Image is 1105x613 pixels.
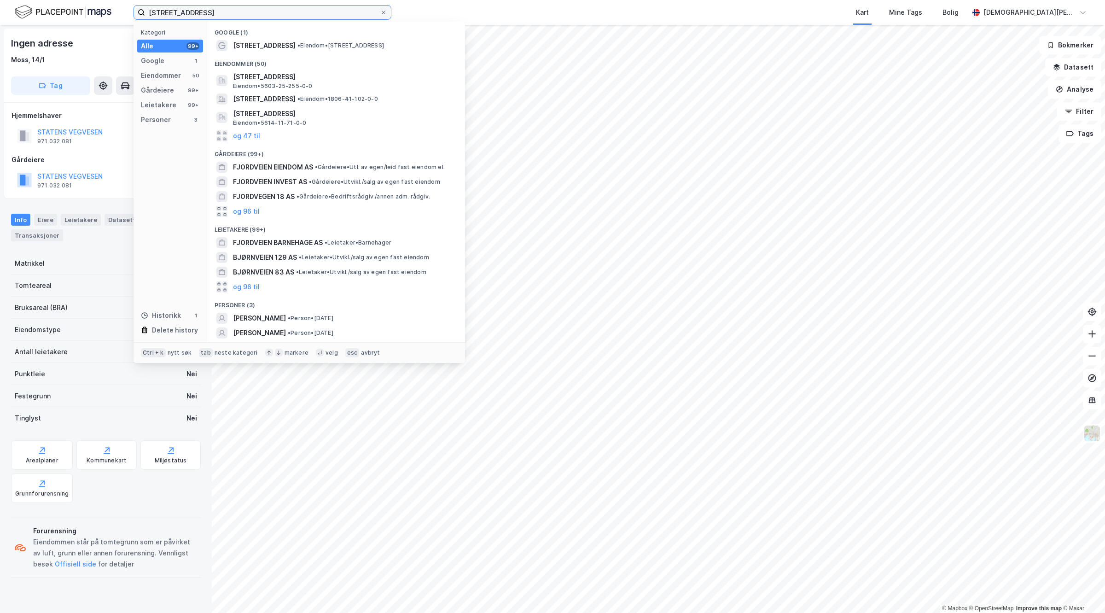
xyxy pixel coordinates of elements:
[325,239,391,246] span: Leietaker • Barnehager
[233,93,296,105] span: [STREET_ADDRESS]
[15,368,45,379] div: Punktleie
[141,348,166,357] div: Ctrl + k
[233,130,260,141] button: og 47 til
[297,42,384,49] span: Eiendom • [STREET_ADDRESS]
[186,391,197,402] div: Nei
[15,490,69,497] div: Grunnforurensning
[141,310,181,321] div: Historikk
[12,110,200,121] div: Hjemmelshaver
[192,312,199,319] div: 1
[297,193,299,200] span: •
[141,29,203,36] div: Kategori
[207,53,465,70] div: Eiendommer (50)
[145,6,380,19] input: Søk på adresse, matrikkel, gårdeiere, leietakere eller personer
[233,327,286,339] span: [PERSON_NAME]
[186,42,199,50] div: 99+
[233,82,313,90] span: Eiendom • 5603-25-255-0-0
[297,95,378,103] span: Eiendom • 1806-41-102-0-0
[199,348,213,357] div: tab
[1048,80,1101,99] button: Analyse
[192,57,199,64] div: 1
[15,413,41,424] div: Tinglyst
[233,108,454,119] span: [STREET_ADDRESS]
[233,191,295,202] span: FJORDVEGEN 18 AS
[288,315,333,322] span: Person • [DATE]
[15,346,68,357] div: Antall leietakere
[288,315,291,321] span: •
[186,413,197,424] div: Nei
[192,116,199,123] div: 3
[141,55,164,66] div: Google
[87,457,127,464] div: Kommunekart
[315,163,445,171] span: Gårdeiere • Utl. av egen/leid fast eiendom el.
[233,119,306,127] span: Eiendom • 5614-11-71-0-0
[141,70,181,81] div: Eiendommer
[141,99,176,111] div: Leietakere
[345,348,360,357] div: esc
[233,176,307,187] span: FJORDVEIEN INVEST AS
[889,7,922,18] div: Mine Tags
[186,368,197,379] div: Nei
[1045,58,1101,76] button: Datasett
[15,391,51,402] div: Festegrunn
[856,7,869,18] div: Kart
[186,101,199,109] div: 99+
[12,154,200,165] div: Gårdeiere
[296,269,426,276] span: Leietaker • Utvikl./salg av egen fast eiendom
[1016,605,1062,612] a: Improve this map
[207,22,465,38] div: Google (1)
[942,605,967,612] a: Mapbox
[192,72,199,79] div: 50
[186,87,199,94] div: 99+
[11,214,30,226] div: Info
[207,294,465,311] div: Personer (3)
[1059,569,1105,613] iframe: Chat Widget
[61,214,101,226] div: Leietakere
[33,537,197,570] div: Eiendommen står på tomtegrunn som er påvirket av luft, grunn eller annen forurensning. Vennligst ...
[141,85,174,96] div: Gårdeiere
[288,329,333,337] span: Person • [DATE]
[1058,124,1101,143] button: Tags
[288,329,291,336] span: •
[15,258,45,269] div: Matrikkel
[141,41,153,52] div: Alle
[11,36,75,51] div: Ingen adresse
[15,4,111,20] img: logo.f888ab2527a4732fd821a326f86c7f29.svg
[233,40,296,51] span: [STREET_ADDRESS]
[15,280,52,291] div: Tomteareal
[309,178,440,186] span: Gårdeiere • Utvikl./salg av egen fast eiendom
[233,162,313,173] span: FJORDVEIEN EIENDOM AS
[1039,36,1101,54] button: Bokmerker
[37,138,72,145] div: 971 032 081
[325,239,327,246] span: •
[1057,102,1101,121] button: Filter
[11,54,45,65] div: Moss, 14/1
[233,237,323,248] span: FJORDVEIEN BARNEHAGE AS
[233,267,294,278] span: BJØRNVEIEN 83 AS
[233,281,260,292] button: og 96 til
[233,206,260,217] button: og 96 til
[285,349,308,356] div: markere
[297,95,300,102] span: •
[207,219,465,235] div: Leietakere (99+)
[37,182,72,189] div: 971 032 081
[296,269,299,275] span: •
[1083,425,1101,442] img: Z
[233,313,286,324] span: [PERSON_NAME]
[11,76,90,95] button: Tag
[983,7,1076,18] div: [DEMOGRAPHIC_DATA][PERSON_NAME]
[315,163,318,170] span: •
[105,214,139,226] div: Datasett
[297,42,300,49] span: •
[969,605,1014,612] a: OpenStreetMap
[11,229,63,241] div: Transaksjoner
[297,193,430,200] span: Gårdeiere • Bedriftsrådgiv./annen adm. rådgiv.
[299,254,302,261] span: •
[942,7,959,18] div: Bolig
[152,325,198,336] div: Delete history
[309,178,312,185] span: •
[33,525,197,537] div: Forurensning
[15,324,61,335] div: Eiendomstype
[168,349,192,356] div: nytt søk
